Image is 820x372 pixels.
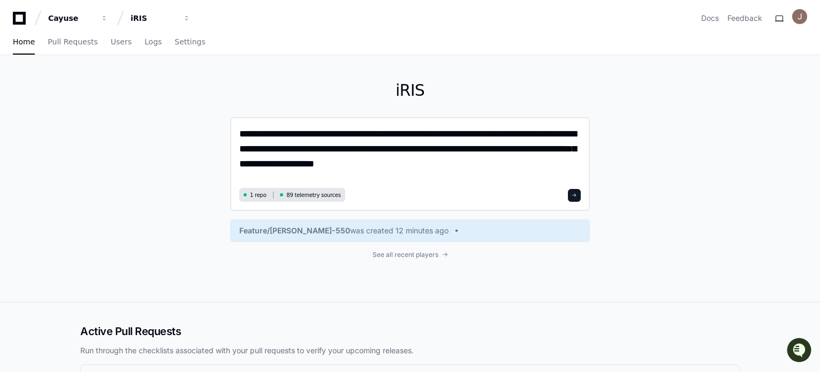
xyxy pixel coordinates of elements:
span: Users [111,39,132,45]
a: Users [111,30,132,55]
span: Home [13,39,35,45]
a: Logs [145,30,162,55]
a: See all recent players [230,250,590,259]
span: Pull Requests [48,39,97,45]
span: Logs [145,39,162,45]
div: Welcome [11,43,195,60]
div: Cayuse [48,13,94,24]
h2: Active Pull Requests [80,324,740,339]
a: Settings [174,30,205,55]
span: Settings [174,39,205,45]
button: Start new chat [182,83,195,96]
h1: iRIS [230,81,590,100]
span: Pylon [107,112,130,120]
div: Start new chat [36,80,176,90]
span: 1 repo [250,191,267,199]
span: Feature/[PERSON_NAME]-550 [239,225,350,236]
a: Feature/[PERSON_NAME]-550was created 12 minutes ago [239,225,581,236]
img: PlayerZero [11,11,32,32]
span: See all recent players [373,250,438,259]
span: was created 12 minutes ago [350,225,449,236]
a: Pull Requests [48,30,97,55]
span: 89 telemetry sources [286,191,340,199]
p: Run through the checklists associated with your pull requests to verify your upcoming releases. [80,345,740,356]
img: 1756235613930-3d25f9e4-fa56-45dd-b3ad-e072dfbd1548 [11,80,30,99]
iframe: Open customer support [786,337,815,366]
button: Cayuse [44,9,112,28]
button: Feedback [727,13,762,24]
a: Docs [701,13,719,24]
a: Home [13,30,35,55]
div: We're available if you need us! [36,90,135,99]
button: iRIS [126,9,195,28]
img: ACg8ocL0-VV38dUbyLUN_j_Ryupr2ywH6Bky3aOUOf03hrByMsB9Zg=s96-c [792,9,807,24]
div: iRIS [131,13,177,24]
a: Powered byPylon [75,112,130,120]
